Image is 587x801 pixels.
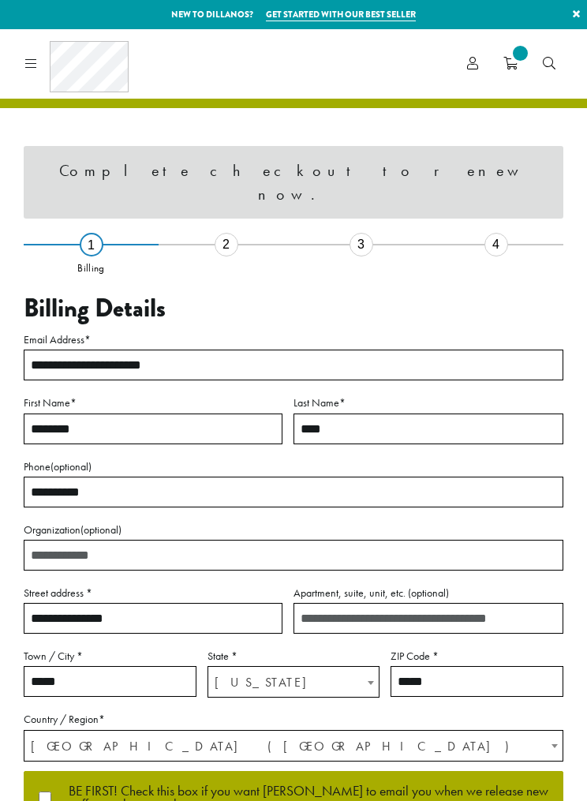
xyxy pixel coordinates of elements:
[408,586,449,600] span: (optional)
[484,233,508,256] div: 4
[24,646,196,666] label: Town / City
[350,233,373,256] div: 3
[24,256,159,275] div: Billing
[24,330,563,350] label: Email Address
[24,731,563,762] span: United States (US)
[293,393,563,413] label: Last Name
[293,583,563,603] label: Apartment, suite, unit, etc.
[50,459,92,473] span: (optional)
[391,646,563,666] label: ZIP Code
[24,520,563,540] label: Organization
[266,8,416,21] a: Get started with our best seller
[215,233,238,256] div: 2
[80,233,103,256] div: 1
[208,666,380,698] span: State
[24,294,563,324] h3: Billing Details
[24,146,563,219] div: Complete checkout to renew now.
[24,393,282,413] label: First Name
[208,667,379,698] span: Arizona
[24,730,563,762] span: Country / Region
[530,51,568,77] a: Search
[208,646,380,666] label: State
[80,522,122,537] span: (optional)
[24,583,282,603] label: Street address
